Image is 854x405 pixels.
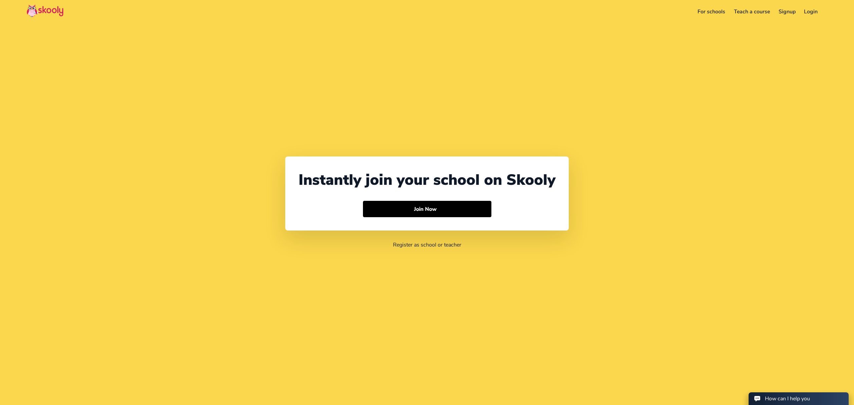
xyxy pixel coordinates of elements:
button: Join Now [363,201,491,218]
a: Signup [774,6,800,17]
a: Teach a course [730,6,774,17]
div: Instantly join your school on Skooly [299,170,555,190]
a: Register as school or teacher [393,241,461,249]
a: For schools [694,6,730,17]
a: Login [800,6,822,17]
img: Skooly [27,4,63,17]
